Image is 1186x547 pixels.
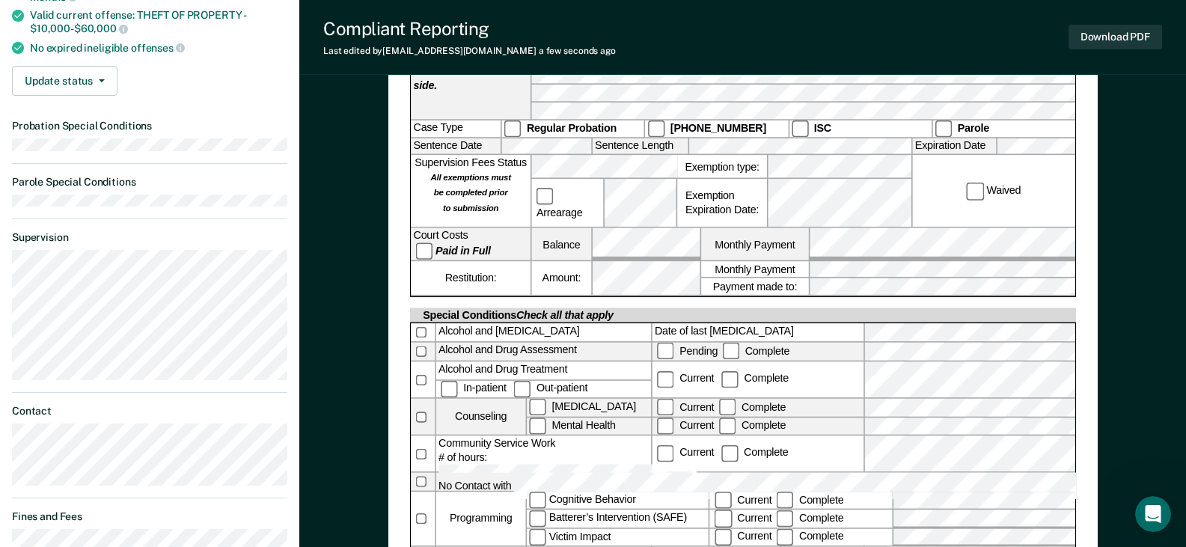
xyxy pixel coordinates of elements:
[701,261,809,278] label: Monthly Payment
[516,309,613,321] span: Check all that apply
[592,138,688,155] label: Sentence Length
[652,323,863,341] label: Date of last [MEDICAL_DATA]
[722,343,739,360] input: Complete
[441,380,458,397] input: In-patient
[813,122,831,134] strong: ISC
[718,447,790,459] div: Complete
[721,371,739,388] input: Complete
[421,308,616,323] div: Special Conditions
[435,323,650,341] div: Alcohol and [MEDICAL_DATA]
[411,261,531,295] div: Restitution:
[12,510,287,523] dt: Fines and Fees
[12,66,117,96] button: Update status
[430,172,510,214] strong: All exemptions must be completed prior to submission
[529,418,546,435] input: Mental Health
[715,492,732,509] input: Current
[413,49,511,91] strong: See additional offenses on reverse side.
[791,120,808,137] input: ISC
[527,528,709,546] label: Victim Impact
[677,180,767,227] div: Exemption Expiration Date:
[677,156,767,178] label: Exemption type:
[701,278,809,295] label: Payment made to:
[12,231,287,244] dt: Supervision
[526,122,616,134] strong: Regular Probation
[536,188,553,205] input: Arrearage
[654,373,716,385] label: Current
[531,261,591,295] label: Amount:
[534,188,600,219] label: Arrearage
[527,399,651,416] label: [MEDICAL_DATA]
[415,243,432,260] input: Paid in Full
[935,120,952,137] input: Parole
[539,46,616,56] span: a few seconds ago
[712,531,774,543] label: Current
[715,510,732,528] input: Current
[511,382,590,394] label: Out-patient
[654,400,716,412] label: Current
[323,18,616,40] div: Compliant Reporting
[670,122,765,134] strong: [PHONE_NUMBER]
[514,473,1086,500] input: No Contact with
[721,445,738,462] input: Complete
[323,46,616,56] div: Last edited by [EMAIL_ADDRESS][DOMAIN_NAME]
[715,528,732,546] input: Current
[411,156,531,227] div: Supervision Fees Status
[30,22,128,34] span: $10,000-$60,000
[657,399,674,416] input: Current
[967,183,984,200] input: Waived
[719,373,791,385] label: Complete
[411,138,501,155] label: Sentence Date
[411,228,531,260] div: Court Costs
[529,399,546,416] input: [MEDICAL_DATA]
[435,343,650,361] div: Alcohol and Drug Assessment
[529,510,546,528] input: Batterer’s Intervention (SAFE)
[657,445,674,462] input: Current
[657,343,674,360] input: Pending
[718,418,736,435] input: Complete
[718,399,736,416] input: Complete
[30,9,287,34] div: Valid current offense: THEFT OF PROPERTY -
[1135,496,1171,532] iframe: Intercom live chat
[529,492,546,509] input: Cognitive Behavior
[513,380,531,397] input: Out-patient
[912,138,996,155] label: Expiration Date
[774,531,846,543] label: Complete
[527,510,709,528] label: Batterer’s Intervention (SAFE)
[131,42,185,54] span: offenses
[716,419,788,431] label: Complete
[435,361,650,379] div: Alcohol and Drug Treatment
[657,418,674,435] input: Current
[1069,25,1162,49] button: Download PDF
[529,528,546,546] input: Victim Impact
[435,245,491,257] strong: Paid in Full
[12,120,287,132] dt: Probation Special Conditions
[411,120,501,137] div: Case Type
[701,228,809,260] label: Monthly Payment
[12,405,287,418] dt: Contact
[712,512,774,524] label: Current
[654,344,719,356] label: Pending
[527,418,651,435] label: Mental Health
[504,120,521,137] input: Regular Probation
[30,41,287,55] div: No expired ineligible
[776,492,793,509] input: Complete
[438,382,512,394] label: In-patient
[776,528,793,546] input: Complete
[654,419,716,431] label: Current
[964,183,1023,200] label: Waived
[657,371,674,388] input: Current
[654,447,716,459] label: Current
[774,512,846,524] label: Complete
[957,122,988,134] strong: Parole
[527,492,709,509] label: Cognitive Behavior
[531,228,591,260] label: Balance
[435,399,525,435] div: Counseling
[411,33,531,119] div: Conviction Offenses
[774,494,846,506] label: Complete
[716,400,788,412] label: Complete
[12,176,287,189] dt: Parole Special Conditions
[435,436,650,471] div: Community Service Work # of hours:
[647,120,664,137] input: [PHONE_NUMBER]
[435,492,525,546] div: Programming
[435,473,1088,491] label: No Contact with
